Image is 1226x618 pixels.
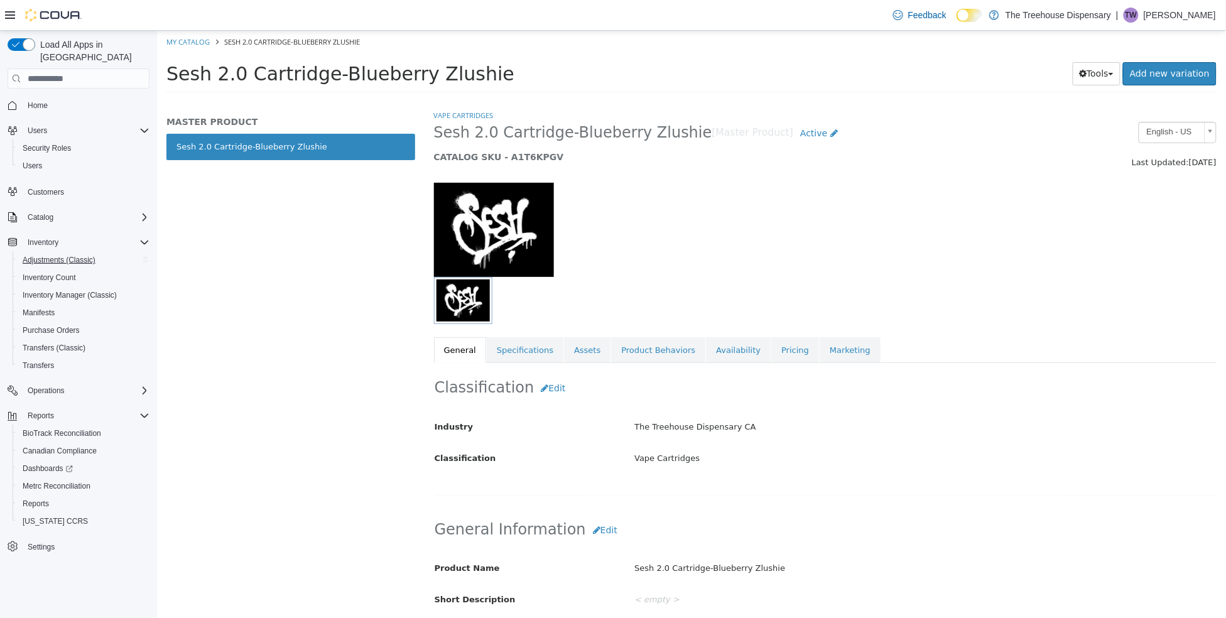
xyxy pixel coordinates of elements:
[23,123,149,138] span: Users
[278,423,339,432] span: Classification
[18,252,149,268] span: Adjustments (Classic)
[23,408,59,423] button: Reports
[23,343,85,353] span: Transfers (Classic)
[18,340,90,355] a: Transfers (Classic)
[23,463,73,474] span: Dashboards
[1126,8,1137,23] span: TW
[9,103,258,129] a: Sesh 2.0 Cartridge-Blueberry Zlushie
[377,346,415,369] button: Edit
[468,386,1068,408] div: The Treehouse Dispensary CA
[23,235,149,250] span: Inventory
[1116,8,1119,23] p: |
[278,346,1060,369] h2: Classification
[23,499,49,509] span: Reports
[23,516,88,526] span: [US_STATE] CCRS
[278,391,317,401] span: Industry
[908,9,947,21] span: Feedback
[13,322,155,339] button: Purchase Orders
[23,97,149,113] span: Home
[23,539,60,555] a: Settings
[23,428,101,438] span: BioTrack Reconciliation
[18,305,60,320] a: Manifests
[982,92,1043,111] span: English - US
[277,80,337,89] a: Vape Cartridges
[277,152,397,246] img: 150
[429,488,467,511] button: Edit
[957,22,957,23] span: Dark Mode
[663,306,724,333] a: Marketing
[13,442,155,460] button: Canadian Compliance
[9,85,258,97] h5: MASTER PRODUCT
[468,527,1068,549] div: Sesh 2.0 Cartridge-Blueberry Zlushie
[23,383,149,398] span: Operations
[975,127,1032,136] span: Last Updated:
[13,460,155,477] a: Dashboards
[28,100,48,111] span: Home
[3,209,155,226] button: Catalog
[13,425,155,442] button: BioTrack Reconciliation
[3,182,155,200] button: Customers
[23,143,71,153] span: Security Roles
[18,461,78,476] a: Dashboards
[18,496,149,511] span: Reports
[13,339,155,357] button: Transfers (Classic)
[407,306,453,333] a: Assets
[28,212,53,222] span: Catalog
[18,305,149,320] span: Manifests
[1006,8,1111,23] p: The Treehouse Dispensary
[18,496,54,511] a: Reports
[28,237,58,247] span: Inventory
[18,443,102,458] a: Canadian Compliance
[468,417,1068,439] div: Vape Cartridges
[35,38,149,63] span: Load All Apps in [GEOGRAPHIC_DATA]
[18,479,95,494] a: Metrc Reconciliation
[13,304,155,322] button: Manifests
[18,158,149,173] span: Users
[1144,8,1216,23] p: [PERSON_NAME]
[18,443,149,458] span: Canadian Compliance
[23,235,63,250] button: Inventory
[23,308,55,318] span: Manifests
[3,407,155,425] button: Reports
[13,512,155,530] button: [US_STATE] CCRS
[23,161,42,171] span: Users
[67,6,203,16] span: Sesh 2.0 Cartridge-Blueberry Zlushie
[18,514,149,529] span: Washington CCRS
[454,306,548,333] a: Product Behaviors
[23,185,69,200] a: Customers
[13,477,155,495] button: Metrc Reconciliation
[555,97,637,107] small: [Master Product]
[28,386,65,396] span: Operations
[18,323,149,338] span: Purchase Orders
[18,158,47,173] a: Users
[18,288,122,303] a: Inventory Manager (Classic)
[278,488,1060,511] h2: General Information
[888,3,952,28] a: Feedback
[9,6,53,16] a: My Catalog
[28,187,64,197] span: Customers
[3,122,155,139] button: Users
[23,98,53,113] a: Home
[3,96,155,114] button: Home
[23,273,76,283] span: Inventory Count
[957,9,983,22] input: Dark Mode
[23,255,95,265] span: Adjustments (Classic)
[23,210,58,225] button: Catalog
[966,31,1060,55] a: Add new variation
[278,533,343,542] span: Product Name
[23,183,149,199] span: Customers
[18,426,149,441] span: BioTrack Reconciliation
[18,141,149,156] span: Security Roles
[3,538,155,556] button: Settings
[18,358,149,373] span: Transfers
[13,251,155,269] button: Adjustments (Classic)
[23,123,52,138] button: Users
[18,479,149,494] span: Metrc Reconciliation
[13,357,155,374] button: Transfers
[277,306,329,333] a: General
[18,252,100,268] a: Adjustments (Classic)
[278,564,359,573] span: Short Description
[1032,127,1060,136] span: [DATE]
[28,411,54,421] span: Reports
[13,157,155,175] button: Users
